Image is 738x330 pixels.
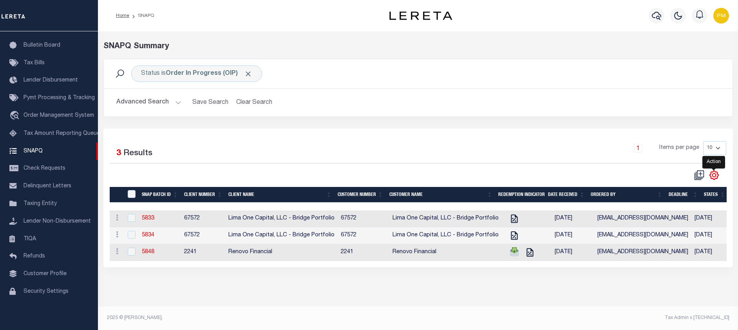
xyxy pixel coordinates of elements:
[103,41,733,53] div: SNAPQ Summary
[24,78,78,83] span: Lender Disbursement
[225,227,338,244] td: Lima One Capital, LLC - Bridge Portfolio
[508,232,521,238] a: Tax Cert Requested
[424,314,729,321] div: Tax Admin v.[TECHNICAL_ID]
[123,147,152,160] label: Results
[181,227,225,244] td: 67572
[24,113,94,118] span: Order Management System
[634,144,642,152] a: 1
[24,271,67,277] span: Customer Profile
[225,187,335,203] th: Client Name: activate to sort column ascending
[24,254,45,259] span: Refunds
[594,227,691,244] td: [EMAIL_ADDRESS][DOMAIN_NAME]
[116,13,129,18] a: Home
[181,187,225,203] th: Client Number: activate to sort column ascending
[389,210,502,227] td: Lima One Capital, LLC - Bridge Portfolio
[701,187,728,203] th: States: activate to sort column ascending
[24,219,91,224] span: Lender Non-Disbursement
[116,149,121,158] span: 3
[101,314,418,321] div: 2025 © [PERSON_NAME].
[691,210,724,227] td: [DATE]
[389,227,502,244] td: Lima One Capital, LLC - Bridge Portfolio
[24,131,100,136] span: Tax Amount Reporting Queue
[594,244,691,261] td: [EMAIL_ADDRESS][DOMAIN_NAME]
[389,244,502,261] td: Renovo Financial
[338,227,389,244] td: 67572
[713,8,729,24] img: svg+xml;base64,PHN2ZyB4bWxucz0iaHR0cDovL3d3dy53My5vcmcvMjAwMC9zdmciIHBvaW50ZXItZXZlbnRzPSJub25lIi...
[142,232,154,238] a: 5834
[552,210,594,227] td: [DATE]
[338,244,389,261] td: 2241
[166,71,252,77] b: Order In Progress (OIP)
[225,210,338,227] td: Lima One Capital, LLC - Bridge Portfolio
[552,244,594,261] td: [DATE]
[181,244,225,261] td: 2241
[233,95,276,110] button: Clear Search
[24,148,43,154] span: SNAPQ
[588,187,665,203] th: Ordered By: activate to sort column ascending
[24,60,45,66] span: Tax Bills
[386,187,496,203] th: Customer Name: activate to sort column ascending
[181,210,225,227] td: 67572
[244,70,252,78] span: Click to Remove
[24,201,57,207] span: Taxing Entity
[524,249,536,255] a: Tax Cert Requested
[142,249,154,255] a: 5848
[131,65,262,82] div: Status is
[691,227,724,244] td: [DATE]
[594,210,691,227] td: [EMAIL_ADDRESS][DOMAIN_NAME]
[24,95,95,101] span: Pymt Processing & Tracking
[338,210,389,227] td: 67572
[123,187,139,203] th: SNAPBatchId
[545,187,588,203] th: Date Received: activate to sort column ascending
[139,187,181,203] th: SNAP BATCH ID: activate to sort column ascending
[335,187,386,203] th: Customer Number: activate to sort column ascending
[24,289,69,294] span: Security Settings
[24,166,65,171] span: Check Requests
[188,95,233,110] button: Save Search
[116,95,181,110] button: Advanced Search
[702,156,725,169] div: Action
[24,236,36,241] span: TIQA
[666,187,701,203] th: Deadline: activate to sort column ascending
[713,8,729,24] button: PMcAllister@lereta.net
[508,249,521,255] a: TPS Requested
[691,244,724,261] td: [DATE]
[495,187,545,203] th: Redemption Indicator
[508,216,521,221] a: Tax Cert Requested
[24,183,71,189] span: Delinquent Letters
[9,111,22,121] i: travel_explore
[129,12,154,19] li: SNAPQ
[552,227,594,244] td: [DATE]
[142,216,154,221] a: 5833
[659,144,699,152] span: Items per page
[389,11,452,20] img: logo-dark.svg
[24,43,60,48] span: Bulletin Board
[225,244,338,261] td: Renovo Financial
